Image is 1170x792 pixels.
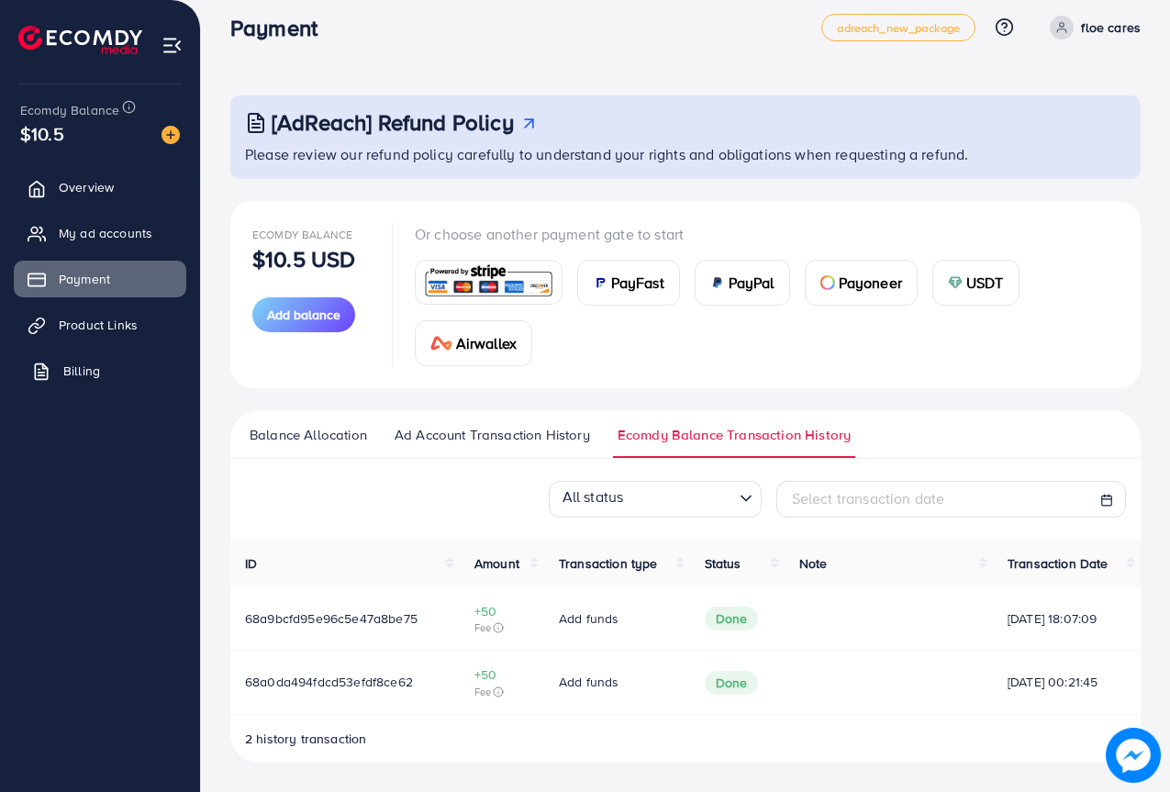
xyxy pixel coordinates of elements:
a: cardPayPal [695,260,790,306]
a: floe cares [1042,16,1141,39]
span: All status [559,482,628,512]
a: Payment [14,261,186,297]
span: +50 [474,602,529,620]
a: card [415,260,563,305]
a: Product Links [14,307,186,343]
img: image [162,126,180,144]
span: 2 history transaction [245,730,366,748]
span: Add funds [559,673,618,691]
span: Status [705,554,741,573]
h3: Payment [230,15,332,41]
div: Search for option [549,481,762,518]
a: cardUSDT [932,260,1020,306]
button: Add balance [252,297,355,332]
img: card [430,336,452,351]
a: Billing [14,352,186,389]
input: Search for option [629,483,731,512]
p: Or choose another payment gate to start [415,223,1119,245]
span: Add balance [267,306,340,324]
span: [DATE] 18:07:09 [1008,609,1126,628]
a: Overview [14,169,186,206]
a: cardPayoneer [805,260,918,306]
span: Balance Allocation [250,425,367,445]
span: 68a9bcfd95e96c5e47a8be75 [245,609,418,628]
a: cardPayFast [577,260,680,306]
span: Ecomdy Balance [252,227,352,242]
span: USDT [966,272,1004,294]
span: Airwallex [456,332,517,354]
a: cardAirwallex [415,320,532,366]
img: logo [18,26,142,54]
span: Fee [474,620,529,635]
span: Fee [474,685,529,699]
img: card [710,275,725,290]
img: image [1106,728,1160,782]
img: card [421,262,556,302]
span: Select transaction date [792,488,945,508]
span: Transaction Date [1008,554,1109,573]
span: 68a0da494fdcd53efdf8ce62 [245,673,413,691]
p: Please review our refund policy carefully to understand your rights and obligations when requesti... [245,143,1130,165]
p: floe cares [1081,17,1141,39]
span: Overview [59,178,114,196]
span: PayPal [729,272,774,294]
span: My ad accounts [59,224,152,242]
span: +50 [474,665,529,684]
span: Amount [474,554,519,573]
span: ID [245,554,257,573]
span: Billing [63,362,100,380]
span: Note [799,554,828,573]
span: Ecomdy Balance Transaction History [618,425,851,445]
img: card [593,275,607,290]
a: adreach_new_package [821,14,975,41]
span: $10.5 [20,120,64,147]
span: adreach_new_package [837,22,960,34]
span: Product Links [59,316,138,334]
p: $10.5 USD [252,248,355,270]
a: My ad accounts [14,215,186,251]
span: Done [705,671,759,695]
img: menu [162,35,183,56]
span: Done [705,607,759,630]
span: Add funds [559,609,618,628]
span: [DATE] 00:21:45 [1008,673,1126,691]
span: Ecomdy Balance [20,101,119,119]
span: Payoneer [839,272,902,294]
h3: [AdReach] Refund Policy [272,109,514,136]
span: Transaction type [559,554,658,573]
img: card [820,275,835,290]
span: Payment [59,270,110,288]
span: Ad Account Transaction History [395,425,590,445]
span: PayFast [611,272,664,294]
img: card [948,275,963,290]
